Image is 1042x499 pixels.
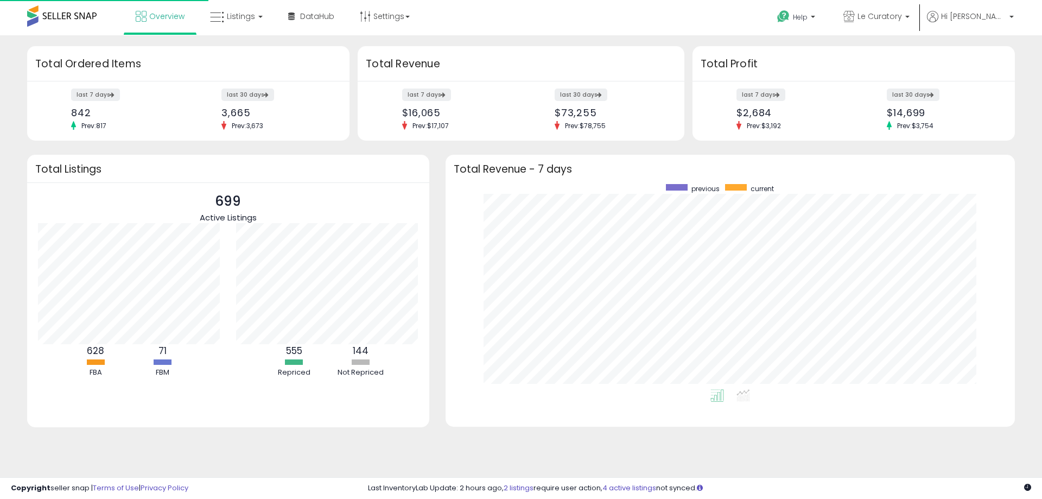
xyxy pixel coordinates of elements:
label: last 7 days [402,89,451,101]
h3: Total Revenue - 7 days [454,165,1007,173]
a: 2 listings [504,483,533,493]
div: FBM [130,368,195,378]
div: Repriced [262,368,327,378]
h3: Total Revenue [366,56,676,72]
i: Get Help [777,10,790,23]
a: Help [768,2,826,35]
label: last 30 days [555,89,607,101]
span: Hi [PERSON_NAME] [941,11,1006,22]
div: $2,684 [736,107,846,118]
div: FBA [63,368,128,378]
h3: Total Listings [35,165,421,173]
div: Last InventoryLab Update: 2 hours ago, require user action, not synced. [368,483,1031,494]
span: Prev: $3,192 [741,121,786,130]
div: 3,665 [221,107,331,118]
a: Terms of Use [93,483,139,493]
b: 628 [87,344,104,357]
strong: Copyright [11,483,50,493]
span: Prev: $17,107 [407,121,454,130]
span: Active Listings [200,212,257,223]
span: current [751,184,774,193]
span: DataHub [300,11,334,22]
b: 555 [286,344,302,357]
span: Listings [227,11,255,22]
div: $14,699 [887,107,996,118]
span: Prev: 3,673 [226,121,269,130]
label: last 30 days [221,89,274,101]
i: Click here to read more about un-synced listings. [697,484,703,491]
span: Le Curatory [857,11,902,22]
label: last 7 days [736,89,785,101]
div: $73,255 [555,107,665,118]
span: Overview [149,11,185,22]
a: Privacy Policy [141,483,188,493]
h3: Total Profit [701,56,1007,72]
label: last 7 days [71,89,120,101]
span: previous [691,184,720,193]
label: last 30 days [887,89,939,101]
span: Help [793,12,808,22]
div: $16,065 [402,107,513,118]
div: Not Repriced [328,368,393,378]
h3: Total Ordered Items [35,56,341,72]
a: 4 active listings [602,483,656,493]
b: 71 [158,344,167,357]
div: seller snap | | [11,483,188,494]
span: Prev: $3,754 [892,121,939,130]
span: Prev: $78,755 [560,121,611,130]
div: 842 [71,107,180,118]
span: Prev: 817 [76,121,112,130]
b: 144 [353,344,368,357]
p: 699 [200,191,257,212]
a: Hi [PERSON_NAME] [927,11,1014,35]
